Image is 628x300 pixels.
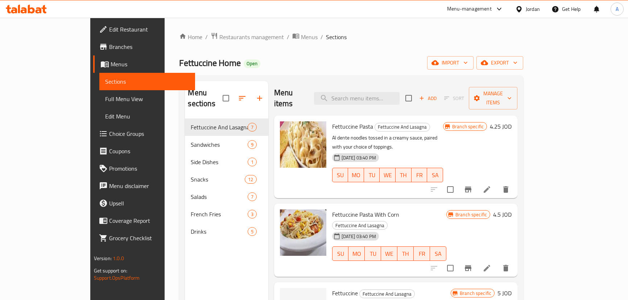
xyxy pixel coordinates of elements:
[191,192,247,201] span: Salads
[185,205,268,223] div: French Fries3
[93,142,195,160] a: Coupons
[384,249,394,259] span: WE
[109,199,189,208] span: Upsell
[244,61,260,67] span: Open
[205,33,208,41] li: /
[244,59,260,68] div: Open
[332,133,443,151] p: Al dente noodles tossed in a creamy sauce, paired with your choice of toppings.
[248,210,257,218] div: items
[94,273,140,283] a: Support.OpsPlatform
[191,123,247,132] span: Fettuccine And Lasagna
[417,249,427,259] span: FR
[332,121,373,132] span: Fettuccine Pasta
[439,93,469,104] span: Select section first
[93,21,195,38] a: Edit Restaurant
[191,158,247,166] span: Side Dishes
[314,92,400,105] input: search
[335,249,346,259] span: SU
[94,254,112,263] span: Version:
[248,141,256,148] span: 9
[375,123,430,131] span: Fettuccine And Lasagna
[414,246,430,261] button: FR
[99,73,195,90] a: Sections
[248,193,256,200] span: 7
[332,288,358,299] span: Fettuccine
[188,87,222,109] h2: Menu sections
[365,246,381,261] button: TU
[335,170,346,180] span: SU
[109,129,189,138] span: Choice Groups
[248,124,256,131] span: 7
[616,5,619,13] span: A
[93,229,195,247] a: Grocery Checklist
[185,136,268,153] div: Sandwiches9
[339,233,379,240] span: [DATE] 03:40 PM
[443,182,458,197] span: Select to update
[483,264,491,272] a: Edit menu item
[326,33,347,41] span: Sections
[459,181,477,198] button: Branch-specific-item
[469,87,517,109] button: Manage items
[109,164,189,173] span: Promotions
[234,89,251,107] span: Sort sections
[416,93,439,104] button: Add
[185,153,268,171] div: Side Dishes1
[280,209,326,256] img: Fettuccine Pasta With Corn
[453,211,490,218] span: Branch specific
[359,289,415,298] div: Fettuccine And Lasagna
[449,123,487,130] span: Branch specific
[93,177,195,195] a: Menu disclaimer
[292,32,318,42] a: Menus
[185,188,268,205] div: Salads7
[526,5,540,13] div: Jordan
[105,112,189,121] span: Edit Menu
[191,175,245,184] div: Snacks
[113,254,124,263] span: 1.0.0
[109,234,189,242] span: Grocery Checklist
[418,94,438,103] span: Add
[351,249,362,259] span: MO
[447,5,492,13] div: Menu-management
[111,60,189,68] span: Menus
[93,38,195,55] a: Branches
[99,108,195,125] a: Edit Menu
[401,91,416,106] span: Select section
[185,118,268,136] div: Fettuccine And Lasagna7
[396,168,412,182] button: TH
[332,221,388,230] div: Fettuccine And Lasagna
[218,91,234,106] span: Select all sections
[179,32,523,42] nav: breadcrumb
[497,259,515,277] button: delete
[191,210,247,218] span: French Fries
[351,170,361,180] span: MO
[248,159,256,166] span: 1
[94,266,127,275] span: Get support on:
[339,154,379,161] span: [DATE] 03:40 PM
[490,121,512,132] h6: 4.25 JOD
[191,140,247,149] span: Sandwiches
[185,116,268,243] nav: Menu sections
[185,171,268,188] div: Snacks12
[482,58,517,67] span: export
[191,227,247,236] div: Drinks
[348,168,364,182] button: MO
[248,140,257,149] div: items
[375,123,430,132] div: Fettuccine And Lasagna
[400,249,411,259] span: TH
[457,290,494,297] span: Branch specific
[414,170,425,180] span: FR
[332,168,348,182] button: SU
[412,168,427,182] button: FR
[381,246,397,261] button: WE
[287,33,289,41] li: /
[109,42,189,51] span: Branches
[248,211,256,218] span: 3
[248,228,256,235] span: 5
[219,33,284,41] span: Restaurants management
[245,175,256,184] div: items
[211,32,284,42] a: Restaurants management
